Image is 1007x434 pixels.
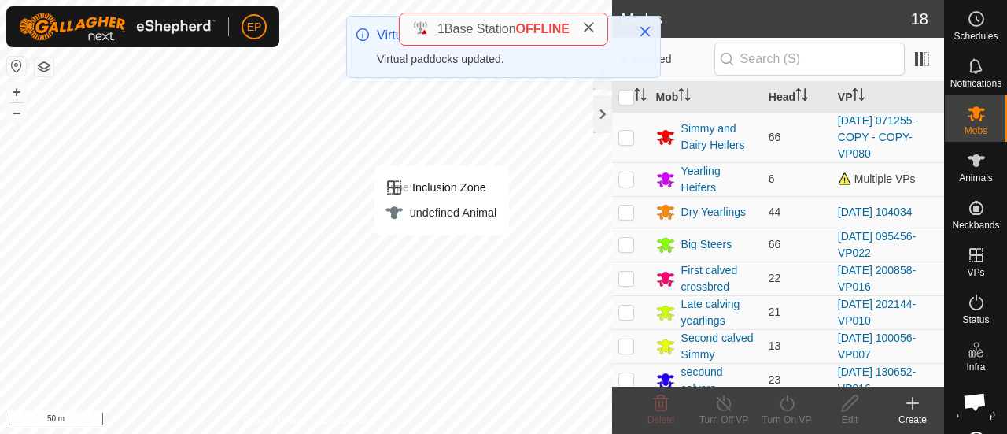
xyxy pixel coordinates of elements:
div: Inclusion Zone [385,178,496,197]
p-sorticon: Activate to sort [634,91,647,103]
th: Mob [650,82,762,113]
span: Heatmap [957,410,995,419]
span: Multiple VPs [838,172,916,185]
button: Reset Map [7,57,26,76]
span: Animals [959,173,993,183]
span: Status [962,315,989,325]
span: Base Station [444,22,516,35]
div: Yearling Heifers [681,163,756,196]
span: 23 [769,373,781,386]
div: Create [881,413,944,427]
span: Notifications [950,79,1001,88]
span: 13 [769,339,781,352]
a: [DATE] 104034 [838,206,913,218]
a: [DATE] 200858-VP016 [838,264,916,293]
span: 22 [769,272,781,284]
p-sorticon: Activate to sort [852,91,865,103]
div: Virtual Paddocks [377,26,622,45]
div: Turn Off VP [692,413,755,427]
div: First calved crossbred [681,262,756,295]
div: Edit [818,413,881,427]
span: 66 [769,131,781,143]
a: [DATE] 130652-VP016 [838,365,916,395]
th: VP [832,82,944,113]
button: Close [634,20,656,43]
a: Privacy Policy [244,414,303,428]
span: EP [247,19,262,35]
span: OFFLINE [516,22,570,35]
span: Infra [966,362,985,372]
p-sorticon: Activate to sort [678,91,691,103]
input: Search (S) [714,43,905,76]
span: 44 [769,206,781,218]
button: Map Layers [35,57,53,76]
div: Big Steers [681,236,732,253]
span: Schedules [954,32,998,41]
div: Open chat [954,380,996,423]
span: 21 [769,306,781,318]
th: Head [762,82,832,113]
div: Late calving yearlings [681,296,756,329]
span: 18 [911,7,928,31]
a: Contact Us [321,414,367,428]
button: + [7,83,26,102]
span: 1 [437,22,444,35]
span: 6 [769,172,775,185]
a: [DATE] 095456-VP022 [838,230,916,259]
div: secound calvers [681,364,756,397]
a: [DATE] 100056-VP007 [838,332,916,361]
img: Gallagher Logo [19,13,216,41]
span: Mobs [965,126,987,135]
span: 0 selected [622,51,714,68]
div: Simmy and Dairy Heifers [681,121,756,154]
div: Second calved Simmy [681,330,756,363]
a: [DATE] 202144-VP010 [838,298,916,327]
span: 66 [769,238,781,250]
p-sorticon: Activate to sort [795,91,808,103]
h2: Mobs [622,9,911,28]
a: [DATE] 071255 - COPY - COPY-VP080 [838,114,919,160]
span: Neckbands [952,221,999,230]
button: – [7,103,26,122]
div: Dry Yearlings [681,204,747,221]
div: Turn On VP [755,413,818,427]
div: Virtual paddocks updated. [377,51,622,68]
div: undefined Animal [385,203,496,222]
span: VPs [967,268,984,277]
span: Delete [647,414,675,425]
